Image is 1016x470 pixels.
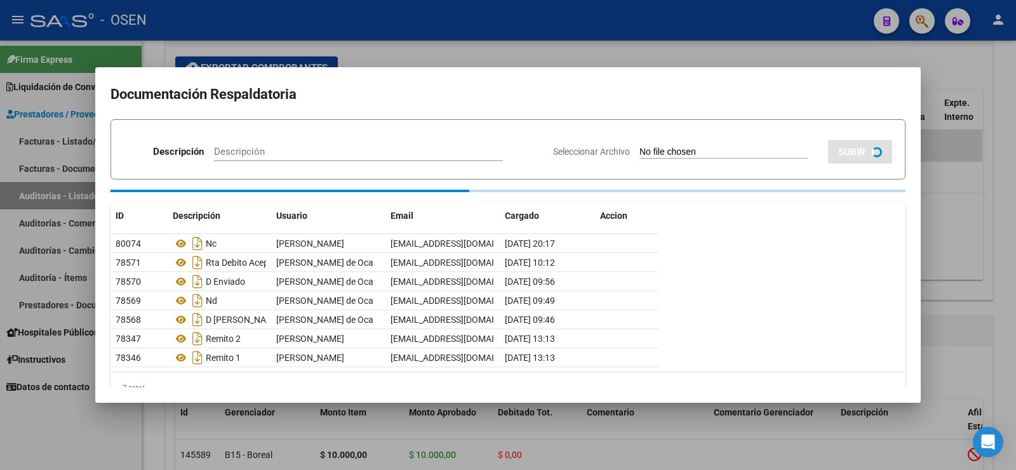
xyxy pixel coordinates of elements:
[189,271,206,292] i: Descargar documento
[276,296,373,306] span: [PERSON_NAME] de Oca
[116,315,141,325] span: 78568
[505,353,555,363] span: [DATE] 13:13
[189,233,206,254] i: Descargar documento
[116,353,141,363] span: 78346
[391,258,531,268] span: [EMAIL_ADDRESS][DOMAIN_NAME]
[271,202,385,230] datatable-header-cell: Usuario
[173,290,266,311] div: Nd
[391,315,531,325] span: [EMAIL_ADDRESS][DOMAIN_NAME]
[173,271,266,292] div: D Enviado
[276,334,344,344] span: [PERSON_NAME]
[505,296,555,306] span: [DATE] 09:49
[505,315,555,325] span: [DATE] 09:46
[173,348,266,368] div: Remito 1
[116,334,141,344] span: 78347
[116,258,141,268] span: 78571
[116,211,124,221] span: ID
[153,145,204,159] p: Descripción
[110,82,906,107] h2: Documentación Respaldatoria
[173,329,266,349] div: Remito 2
[116,277,141,287] span: 78570
[173,252,266,273] div: Rta Debito Aceptado
[173,211,220,221] span: Descripción
[505,258,555,268] span: [DATE] 10:12
[391,277,531,287] span: [EMAIL_ADDRESS][DOMAIN_NAME]
[391,211,413,221] span: Email
[391,238,531,249] span: [EMAIL_ADDRESS][DOMAIN_NAME]
[973,427,1003,457] div: Open Intercom Messenger
[828,140,892,164] button: SUBIR
[276,277,373,287] span: [PERSON_NAME] de Oca
[189,290,206,311] i: Descargar documento
[116,238,141,249] span: 80074
[595,202,658,230] datatable-header-cell: Accion
[116,296,141,306] span: 78569
[276,258,373,268] span: [PERSON_NAME] de Oca
[276,238,344,249] span: [PERSON_NAME]
[110,202,168,230] datatable-header-cell: ID
[276,353,344,363] span: [PERSON_NAME]
[168,202,271,230] datatable-header-cell: Descripción
[391,296,531,306] span: [EMAIL_ADDRESS][DOMAIN_NAME]
[391,334,531,344] span: [EMAIL_ADDRESS][DOMAIN_NAME]
[391,353,531,363] span: [EMAIL_ADDRESS][DOMAIN_NAME]
[173,310,266,330] div: D [PERSON_NAME]
[173,233,266,254] div: Nc
[500,202,595,230] datatable-header-cell: Cargado
[276,211,307,221] span: Usuario
[505,334,555,344] span: [DATE] 13:13
[505,211,539,221] span: Cargado
[385,202,500,230] datatable-header-cell: Email
[553,147,630,157] span: Seleccionar Archivo
[189,329,206,349] i: Descargar documento
[600,211,627,221] span: Accion
[505,238,555,249] span: [DATE] 20:17
[110,372,906,404] div: 7 total
[838,147,866,158] span: SUBIR
[189,348,206,368] i: Descargar documento
[276,315,373,325] span: [PERSON_NAME] de Oca
[189,252,206,273] i: Descargar documento
[189,310,206,330] i: Descargar documento
[505,277,555,287] span: [DATE] 09:56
